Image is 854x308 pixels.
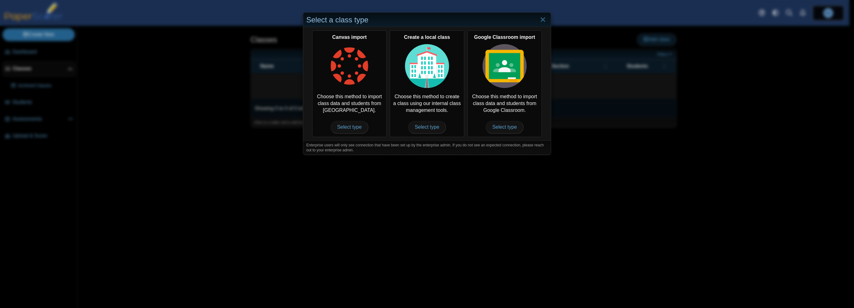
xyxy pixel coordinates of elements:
a: Google Classroom import Choose this method to import class data and students from Google Classroo... [467,30,542,137]
div: Choose this method to import class data and students from [GEOGRAPHIC_DATA]. [312,30,387,137]
img: class-type-google-classroom.svg [483,44,527,88]
a: Close [538,15,548,25]
img: class-type-local.svg [405,44,449,88]
span: Select type [330,121,368,133]
span: Select type [486,121,523,133]
div: Select a class type [303,13,551,27]
div: Choose this method to import class data and students from Google Classroom. [467,30,542,137]
a: Canvas import Choose this method to import class data and students from [GEOGRAPHIC_DATA]. Select... [312,30,387,137]
b: Google Classroom import [474,34,535,40]
a: Create a local class Choose this method to create a class using our internal class management too... [390,30,464,137]
div: Choose this method to create a class using our internal class management tools. [390,30,464,137]
div: Enterprise users will only see connection that have been set up by the enterprise admin. If you d... [303,140,551,155]
img: class-type-canvas.png [327,44,371,88]
b: Create a local class [404,34,450,40]
b: Canvas import [332,34,366,40]
span: Select type [408,121,446,133]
